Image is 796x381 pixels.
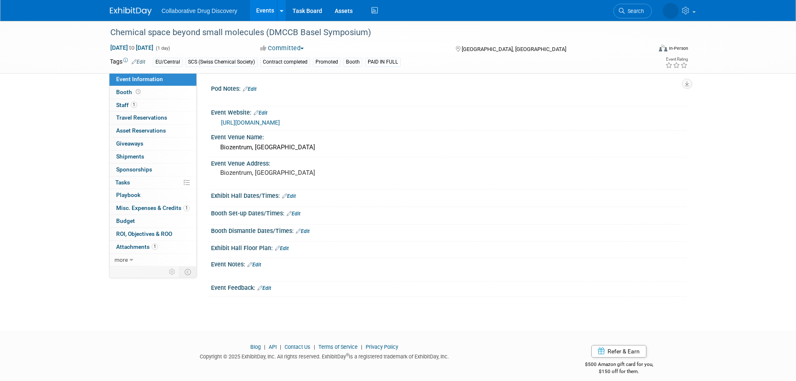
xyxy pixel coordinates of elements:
span: | [278,344,283,350]
div: Event Website: [211,106,687,117]
img: ExhibitDay [110,7,152,15]
span: [GEOGRAPHIC_DATA], [GEOGRAPHIC_DATA] [462,46,566,52]
a: more [109,254,196,266]
a: Blog [250,344,261,350]
a: Search [613,4,652,18]
a: Edit [257,285,271,291]
span: Tasks [115,179,130,186]
span: 1 [131,102,137,108]
span: to [128,44,136,51]
a: Edit [247,262,261,268]
div: Booth Set-up Dates/Times: [211,207,687,218]
div: Biozentrum, [GEOGRAPHIC_DATA] [217,141,680,154]
a: Staff1 [109,99,196,112]
div: In-Person [669,45,688,51]
span: Misc. Expenses & Credits [116,205,190,211]
div: Event Venue Name: [211,131,687,141]
span: Budget [116,217,135,224]
span: Booth not reserved yet [134,89,142,95]
a: Edit [132,59,145,65]
span: Asset Reservations [116,127,166,134]
span: Booth [116,89,142,95]
div: Exhibit Hall Dates/Times: [211,189,687,200]
a: Edit [282,193,296,199]
span: Giveaways [116,140,143,147]
a: Budget [109,215,196,228]
span: Shipments [116,153,144,160]
a: Playbook [109,189,196,202]
td: Tags [110,57,145,67]
a: Asset Reservations [109,125,196,137]
span: Sponsorships [116,166,152,173]
img: Amanda Briggs [663,3,679,19]
span: | [262,344,267,350]
a: Terms of Service [318,344,358,350]
a: Edit [275,245,289,251]
img: Format-Inperson.png [659,45,667,51]
span: 1 [183,205,190,211]
div: Event Venue Address: [211,157,687,168]
div: Booth Dismantle Dates/Times: [211,225,687,235]
a: Contact Us [285,344,310,350]
a: Attachments1 [109,241,196,253]
a: Travel Reservations [109,112,196,124]
span: more [114,256,128,263]
a: Refer & Earn [591,345,646,358]
button: Committed [257,44,307,53]
span: Attachments [116,243,158,250]
a: Shipments [109,151,196,163]
span: 1 [152,243,158,250]
span: Event Information [116,76,163,82]
span: ROI, Objectives & ROO [116,230,172,237]
span: | [312,344,317,350]
span: Search [625,8,644,14]
div: Event Notes: [211,258,687,269]
span: | [359,344,364,350]
div: Copyright © 2025 ExhibitDay, Inc. All rights reserved. ExhibitDay is a registered trademark of Ex... [110,351,539,361]
span: Staff [116,102,137,108]
a: Booth [109,86,196,99]
span: Playbook [116,192,140,198]
a: Edit [254,110,267,116]
a: Giveaways [109,138,196,150]
a: Sponsorships [109,164,196,176]
td: Personalize Event Tab Strip [165,266,180,277]
div: PAID IN FULL [365,58,401,66]
div: Pod Notes: [211,82,687,93]
div: Contract completed [260,58,310,66]
span: Travel Reservations [116,114,167,121]
div: Event Feedback: [211,281,687,292]
div: Promoted [313,58,341,66]
div: SCS (Swiss Chemical Society) [186,58,257,66]
div: $500 Amazon gift card for you, [552,355,687,375]
span: (1 day) [155,46,170,51]
div: Booth [343,58,362,66]
div: Event Format [603,43,689,56]
a: Tasks [109,176,196,189]
a: [URL][DOMAIN_NAME] [221,119,280,126]
a: API [269,344,277,350]
div: $150 off for them. [552,368,687,375]
span: [DATE] [DATE] [110,44,154,51]
div: Exhibit Hall Floor Plan: [211,242,687,253]
td: Toggle Event Tabs [179,266,196,277]
a: ROI, Objectives & ROO [109,228,196,240]
a: Edit [287,211,300,217]
div: Event Rating [665,57,688,61]
div: EU/Central [153,58,183,66]
a: Privacy Policy [366,344,398,350]
div: Chemical space beyond small molecules (DMCCB Basel Symposium) [107,25,639,40]
span: Collaborative Drug Discovery [162,8,237,14]
pre: Biozentrum, [GEOGRAPHIC_DATA] [220,169,400,176]
a: Edit [243,86,257,92]
a: Misc. Expenses & Credits1 [109,202,196,215]
sup: ® [346,353,349,357]
a: Event Information [109,73,196,86]
a: Edit [296,228,310,234]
